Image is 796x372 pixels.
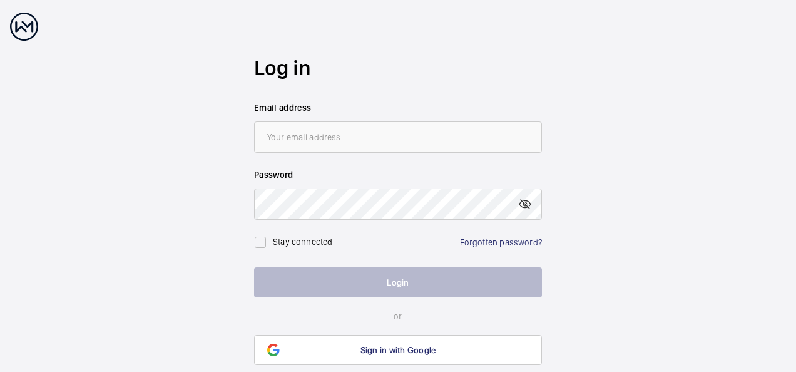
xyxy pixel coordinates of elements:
h2: Log in [254,53,542,83]
label: Stay connected [273,237,333,247]
p: or [254,310,542,323]
a: Forgotten password? [460,237,542,247]
span: Sign in with Google [360,345,436,355]
input: Your email address [254,121,542,153]
button: Login [254,267,542,297]
label: Email address [254,101,542,114]
label: Password [254,168,542,181]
